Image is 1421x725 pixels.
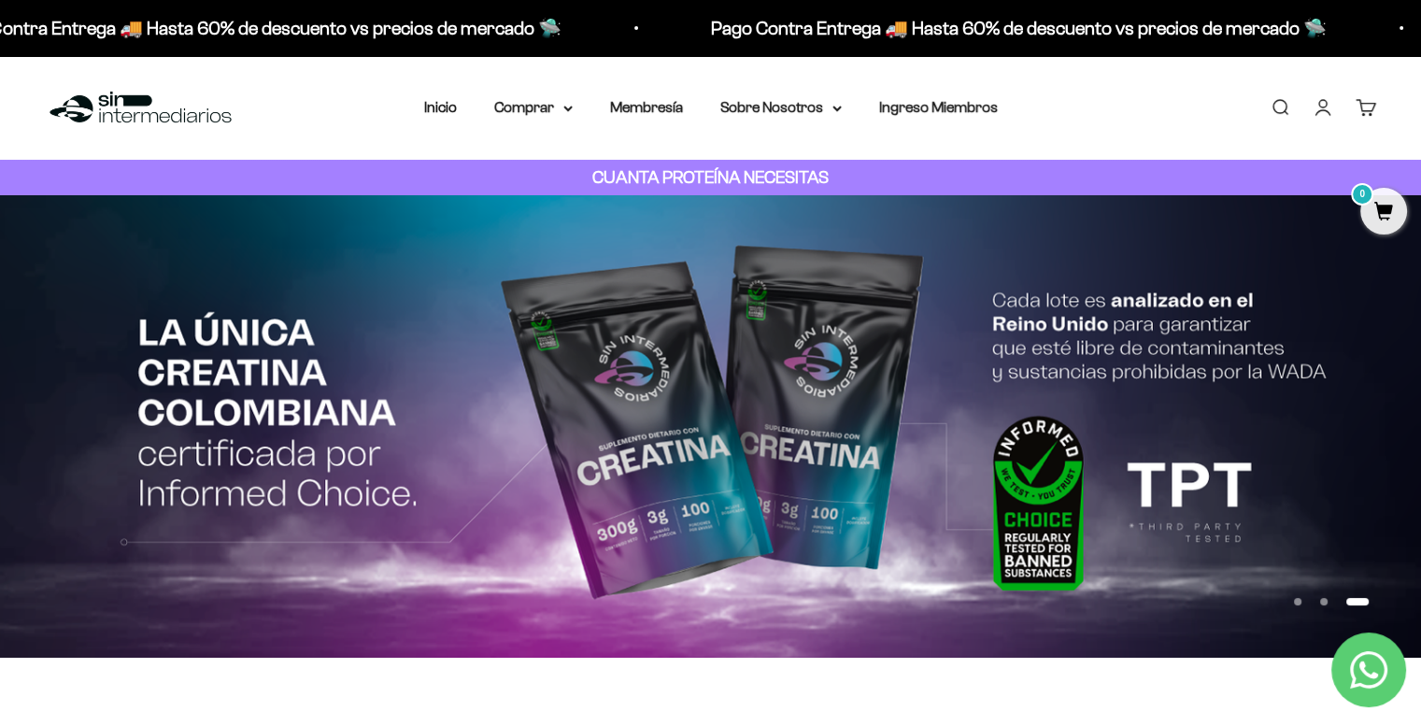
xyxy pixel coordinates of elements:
a: 0 [1360,203,1407,223]
a: Membresía [610,99,683,115]
summary: Comprar [494,95,573,120]
summary: Sobre Nosotros [720,95,842,120]
a: Inicio [424,99,457,115]
mark: 0 [1351,183,1373,206]
p: Pago Contra Entrega 🚚 Hasta 60% de descuento vs precios de mercado 🛸 [709,13,1325,43]
strong: CUANTA PROTEÍNA NECESITAS [592,167,829,187]
a: Ingreso Miembros [879,99,998,115]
